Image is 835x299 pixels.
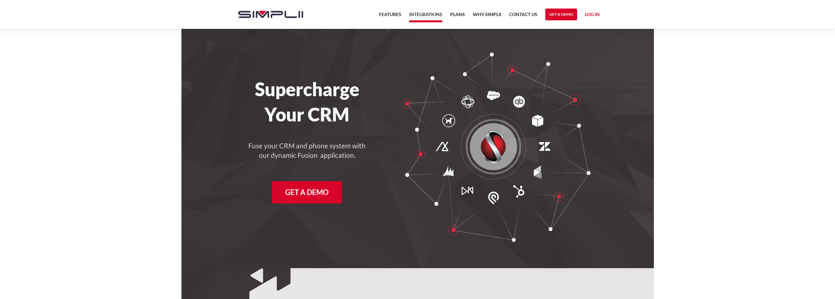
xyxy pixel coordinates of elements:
[450,11,465,22] a: Plans
[272,181,342,203] a: Get a Demo
[473,11,501,22] a: Why Simplii
[509,11,537,22] a: Contact US
[379,11,401,22] a: Features
[238,11,303,18] img: Simplii
[545,9,577,20] a: Get a Demo
[232,78,383,100] h1: Supercharge
[232,103,383,125] h1: Your CRM
[585,11,600,20] a: Log in
[248,141,366,160] h4: Fuse your CRM and phone system with our dynamic Fusion application.
[409,11,442,22] a: Integrations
